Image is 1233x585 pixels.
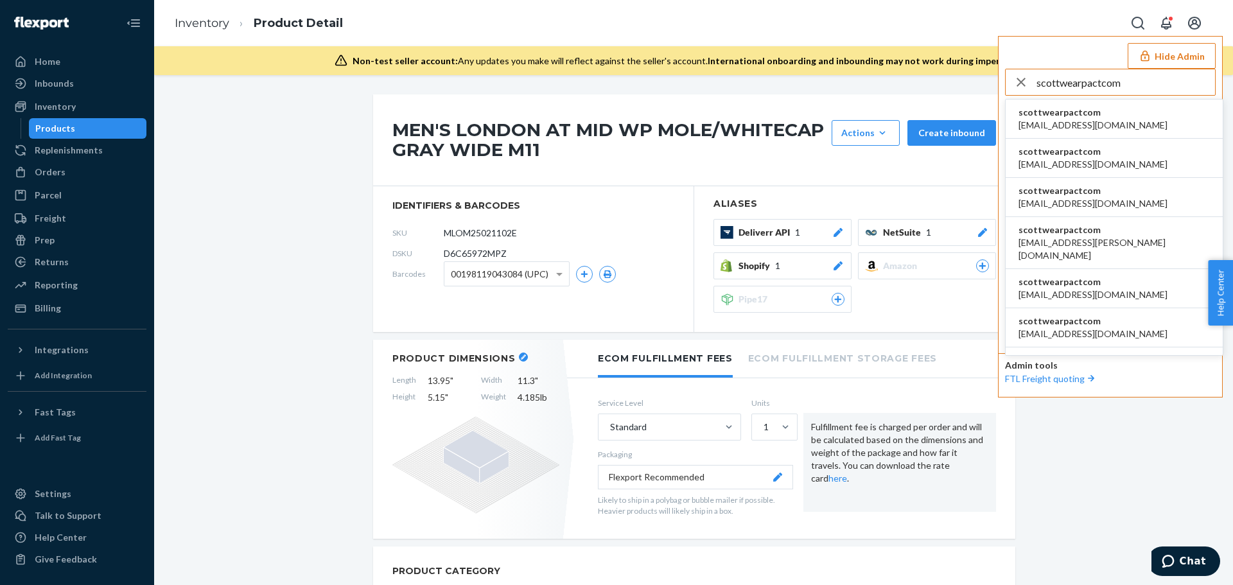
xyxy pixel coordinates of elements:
[35,509,101,522] div: Talk to Support
[1128,43,1216,69] button: Hide Admin
[1019,288,1167,301] span: [EMAIL_ADDRESS][DOMAIN_NAME]
[610,421,647,433] div: Standard
[803,413,996,512] div: Fulfillment fee is charged per order and will be calculated based on the dimensions and weight of...
[175,16,229,30] a: Inventory
[8,73,146,94] a: Inbounds
[748,340,937,375] li: Ecom Fulfillment Storage Fees
[8,140,146,161] a: Replenishments
[392,374,416,387] span: Length
[1019,236,1210,262] span: [EMAIL_ADDRESS][PERSON_NAME][DOMAIN_NAME]
[1019,119,1167,132] span: [EMAIL_ADDRESS][DOMAIN_NAME]
[8,162,146,182] a: Orders
[8,402,146,423] button: Fast Tags
[8,185,146,205] a: Parcel
[8,252,146,272] a: Returns
[1208,260,1233,326] button: Help Center
[35,302,61,315] div: Billing
[35,553,97,566] div: Give Feedback
[883,259,922,272] span: Amazon
[8,208,146,229] a: Freight
[8,230,146,250] a: Prep
[8,549,146,570] button: Give Feedback
[1125,10,1151,36] button: Open Search Box
[598,397,741,408] label: Service Level
[35,279,78,292] div: Reporting
[392,120,825,160] h1: MEN'S LONDON AT MID WP MOLE/WHITECAP GRAY WIDE M11
[35,531,87,544] div: Help Center
[392,248,444,259] span: DSKU
[751,397,793,408] label: Units
[1151,546,1220,579] iframe: Opens a widget where you can chat to one of our agents
[828,473,847,484] a: here
[35,77,74,90] div: Inbounds
[35,189,62,202] div: Parcel
[518,374,559,387] span: 11.3
[35,122,75,135] div: Products
[926,226,931,239] span: 1
[535,375,538,386] span: "
[35,100,76,113] div: Inventory
[254,16,343,30] a: Product Detail
[35,256,69,268] div: Returns
[1005,373,1097,384] a: FTL Freight quoting
[1019,145,1167,158] span: scottwearpactcom
[8,298,146,319] a: Billing
[481,374,506,387] span: Width
[1019,197,1167,210] span: [EMAIL_ADDRESS][DOMAIN_NAME]
[450,375,453,386] span: "
[392,559,500,582] h2: PRODUCT CATEGORY
[713,219,852,246] button: Deliverr API1
[1036,69,1215,95] input: Search or paste seller ID
[1019,106,1167,119] span: scottwearpactcom
[1019,184,1167,197] span: scottwearpactcom
[353,55,1040,67] div: Any updates you make will reflect against the seller's account.
[392,268,444,279] span: Barcodes
[1019,158,1167,171] span: [EMAIL_ADDRESS][DOMAIN_NAME]
[29,118,147,139] a: Products
[1019,315,1167,327] span: scottwearpactcom
[392,227,444,238] span: SKU
[445,392,448,403] span: "
[8,428,146,448] a: Add Fast Tag
[35,487,71,500] div: Settings
[451,263,548,285] span: 00198119043084 (UPC)
[35,344,89,356] div: Integrations
[428,391,469,404] span: 5.15
[164,4,353,42] ol: breadcrumbs
[518,391,559,404] span: 4.185 lb
[858,219,996,246] button: NetSuite1
[481,391,506,404] span: Weight
[8,275,146,295] a: Reporting
[121,10,146,36] button: Close Navigation
[8,96,146,117] a: Inventory
[353,55,458,66] span: Non-test seller account:
[598,494,793,516] p: Likely to ship in a polybag or bubble mailer if possible. Heavier products will likely ship in a ...
[8,527,146,548] a: Help Center
[713,252,852,279] button: Shopify1
[739,259,775,272] span: Shopify
[883,226,926,239] span: NetSuite
[392,353,516,364] h2: Product Dimensions
[764,421,769,433] div: 1
[1019,354,1167,367] span: scottwearpactcom
[739,293,773,306] span: Pipe17
[8,51,146,72] a: Home
[14,17,69,30] img: Flexport logo
[8,505,146,526] button: Talk to Support
[858,252,996,279] button: Amazon
[392,199,674,212] span: identifiers & barcodes
[907,120,996,146] button: Create inbound
[739,226,795,239] span: Deliverr API
[1005,359,1216,372] p: Admin tools
[598,449,793,460] p: Packaging
[832,120,900,146] button: Actions
[35,212,66,225] div: Freight
[8,340,146,360] button: Integrations
[1019,327,1167,340] span: [EMAIL_ADDRESS][DOMAIN_NAME]
[35,144,103,157] div: Replenishments
[795,226,800,239] span: 1
[35,55,60,68] div: Home
[8,365,146,386] a: Add Integration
